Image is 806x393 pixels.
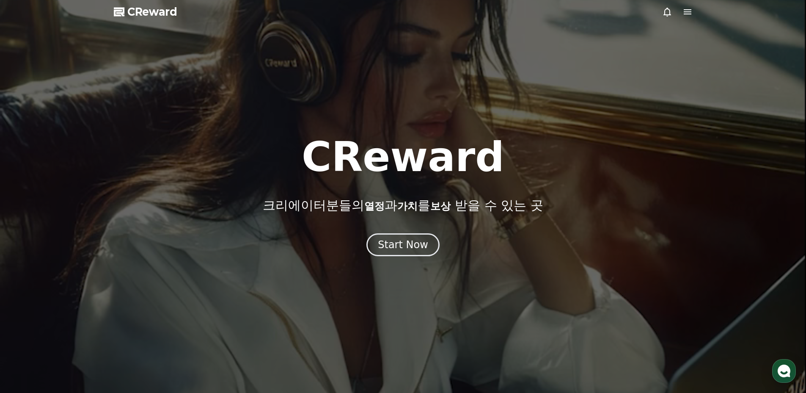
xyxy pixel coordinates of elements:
[378,238,428,252] div: Start Now
[397,200,418,212] span: 가치
[302,137,504,177] h1: CReward
[366,233,440,256] button: Start Now
[364,200,385,212] span: 열정
[430,200,451,212] span: 보상
[263,198,543,213] p: 크리에이터분들의 과 를 받을 수 있는 곳
[127,5,177,19] span: CReward
[114,5,177,19] a: CReward
[366,242,440,250] a: Start Now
